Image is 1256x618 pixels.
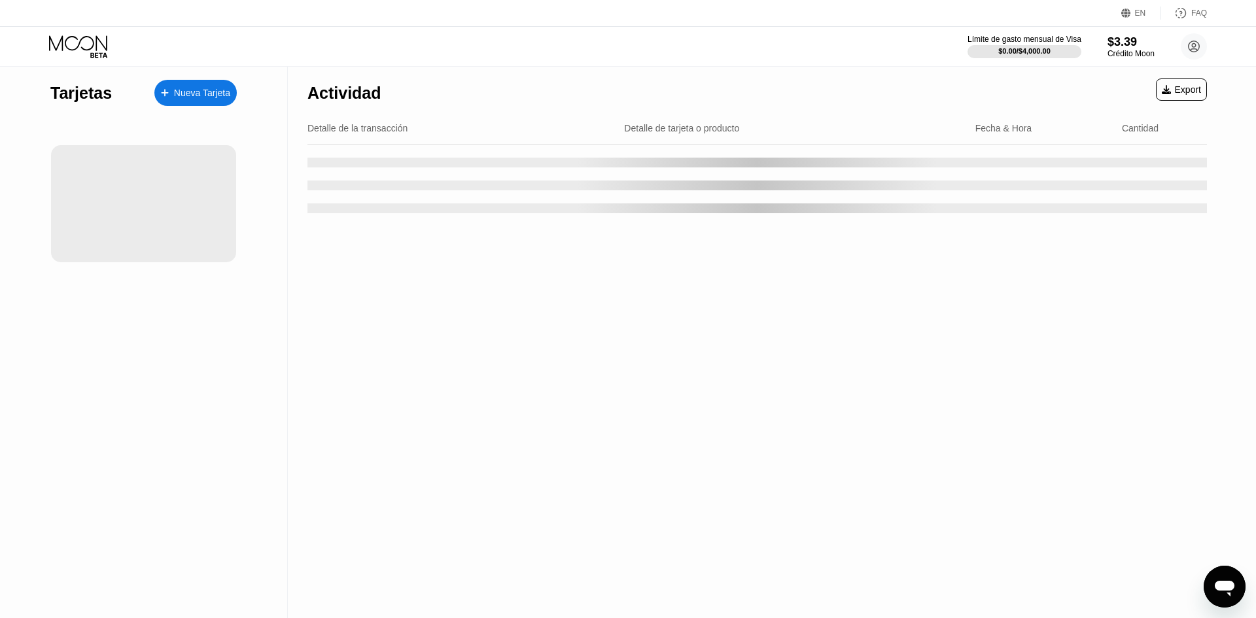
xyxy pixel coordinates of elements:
div: EN [1121,7,1161,20]
div: Export [1162,84,1201,95]
div: Cantidad [1122,123,1159,133]
div: Fecha & Hora [975,123,1032,133]
div: Límite de gasto mensual de Visa [968,35,1081,44]
div: $3.39 [1108,35,1155,49]
div: Detalle de la transacción [307,123,408,133]
div: Actividad [307,84,381,103]
iframe: Botón para iniciar la ventana de mensajería [1204,566,1246,608]
div: FAQ [1191,9,1207,18]
div: $0.00 / $4,000.00 [998,47,1051,55]
div: EN [1135,9,1146,18]
div: Crédito Moon [1108,49,1155,58]
div: $3.39Crédito Moon [1108,35,1155,58]
div: Nueva Tarjeta [174,88,230,99]
div: Tarjetas [50,84,112,103]
div: Detalle de tarjeta o producto [624,123,739,133]
div: Export [1156,78,1207,101]
div: FAQ [1161,7,1207,20]
div: Límite de gasto mensual de Visa$0.00/$4,000.00 [968,35,1081,58]
div: Nueva Tarjeta [154,80,237,106]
